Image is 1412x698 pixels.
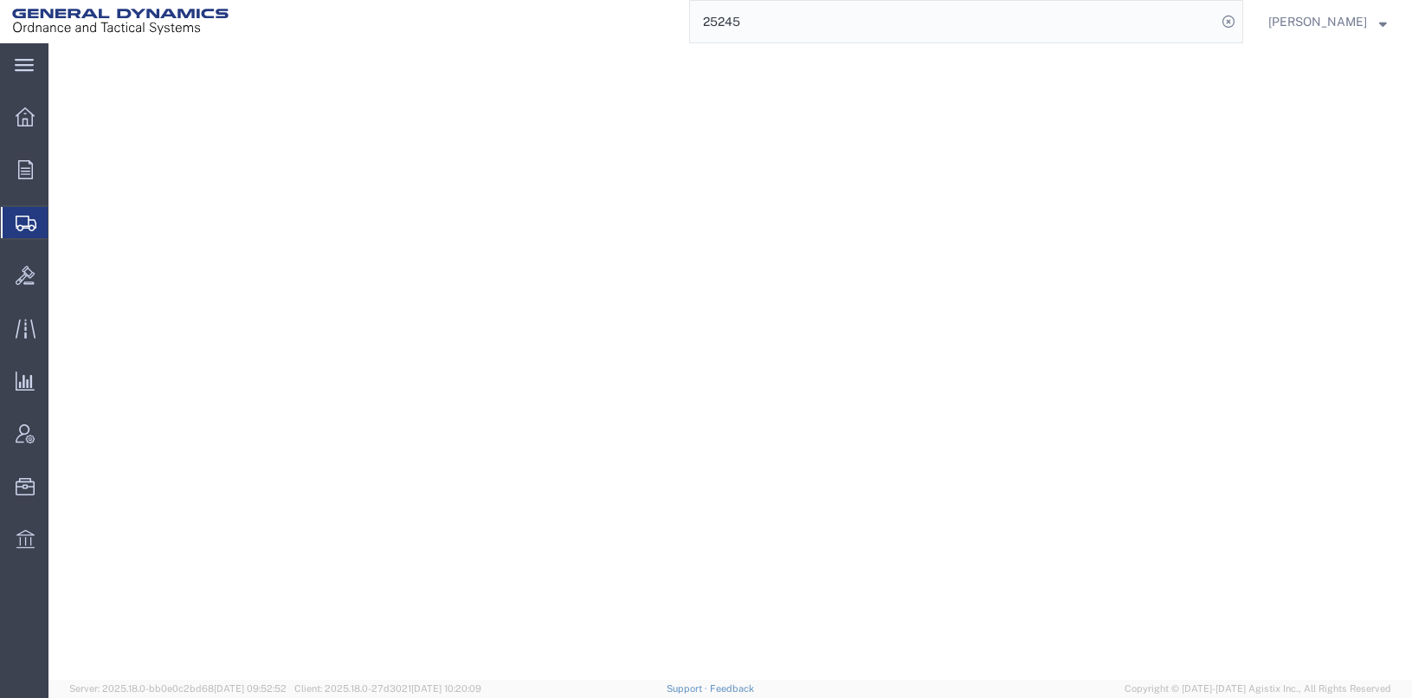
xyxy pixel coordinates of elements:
a: Feedback [710,683,754,694]
span: [DATE] 09:52:52 [214,683,287,694]
span: Client: 2025.18.0-27d3021 [294,683,481,694]
span: Copyright © [DATE]-[DATE] Agistix Inc., All Rights Reserved [1125,682,1391,696]
img: logo [12,9,229,35]
span: Tim Schaffer [1268,12,1367,31]
span: [DATE] 10:20:09 [411,683,481,694]
iframe: FS Legacy Container [48,43,1412,680]
span: Server: 2025.18.0-bb0e0c2bd68 [69,683,287,694]
button: [PERSON_NAME] [1267,11,1388,32]
a: Support [667,683,710,694]
input: Search for shipment number, reference number [690,1,1216,42]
